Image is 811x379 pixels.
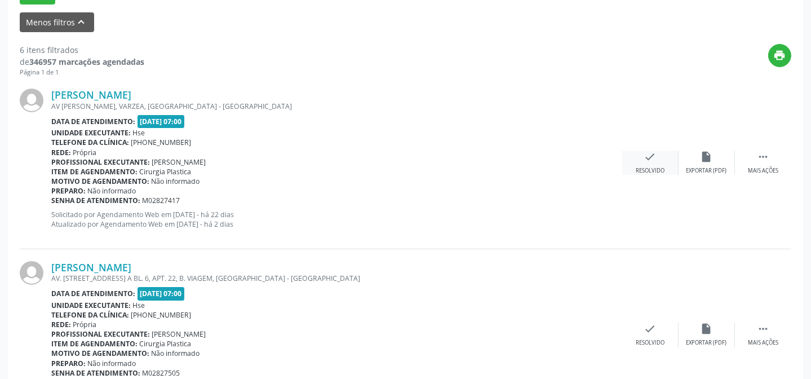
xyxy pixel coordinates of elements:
[701,151,713,163] i: insert_drive_file
[701,323,713,335] i: insert_drive_file
[51,102,622,111] div: AV [PERSON_NAME], VARZEA, [GEOGRAPHIC_DATA] - [GEOGRAPHIC_DATA]
[20,44,144,56] div: 6 itens filtrados
[152,157,206,167] span: [PERSON_NAME]
[51,261,131,274] a: [PERSON_NAME]
[51,128,131,138] b: Unidade executante:
[133,128,145,138] span: Hse
[140,167,192,177] span: Cirurgia Plastica
[51,339,138,349] b: Item de agendamento:
[20,261,43,285] img: img
[51,274,622,283] div: AV. [STREET_ADDRESS] A BL. 6, APT. 22, B. VIAGEM, [GEOGRAPHIC_DATA] - [GEOGRAPHIC_DATA]
[774,49,786,61] i: print
[152,177,200,186] span: Não informado
[131,138,192,147] span: [PHONE_NUMBER]
[20,56,144,68] div: de
[133,301,145,310] span: Hse
[51,210,622,229] p: Solicitado por Agendamento Web em [DATE] - há 22 dias Atualizado por Agendamento Web em [DATE] - ...
[20,68,144,77] div: Página 1 de 1
[73,148,97,157] span: Própria
[636,339,664,347] div: Resolvido
[51,368,140,378] b: Senha de atendimento:
[686,167,727,175] div: Exportar (PDF)
[73,320,97,329] span: Própria
[686,339,727,347] div: Exportar (PDF)
[748,167,778,175] div: Mais ações
[29,56,144,67] strong: 346957 marcações agendadas
[51,89,131,101] a: [PERSON_NAME]
[51,186,86,196] b: Preparo:
[138,287,185,300] span: [DATE] 07:00
[51,349,149,358] b: Motivo de agendamento:
[768,44,791,67] button: Imprimir lista
[51,310,129,320] b: Telefone da clínica:
[131,310,192,320] span: [PHONE_NUMBER]
[88,186,136,196] span: Não informado
[51,157,150,167] b: Profissional executante:
[143,368,180,378] span: M02827505
[748,339,778,347] div: Mais ações
[51,148,71,157] b: Rede:
[644,151,657,163] i: check
[138,115,185,128] span: [DATE] 07:00
[51,196,140,205] b: Senha de atendimento:
[51,167,138,177] b: Item de agendamento:
[88,359,136,368] span: Não informado
[51,329,150,339] b: Profissional executante:
[51,359,86,368] b: Preparo:
[143,196,180,205] span: M02827417
[757,323,769,335] i: 
[152,349,200,358] span: Não informado
[152,329,206,339] span: [PERSON_NAME]
[76,16,88,28] i: keyboard_arrow_up
[51,320,71,329] b: Rede:
[757,151,769,163] i: 
[51,289,135,298] b: Data de atendimento:
[20,89,43,112] img: img
[51,177,149,186] b: Motivo de agendamento:
[51,138,129,147] b: Telefone da clínica:
[20,12,94,32] button: Menos filtros
[140,339,192,349] span: Cirurgia Plastica
[51,117,135,126] b: Data de atendimento:
[636,167,664,175] div: Resolvido
[51,301,131,310] b: Unidade executante:
[644,323,657,335] i: check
